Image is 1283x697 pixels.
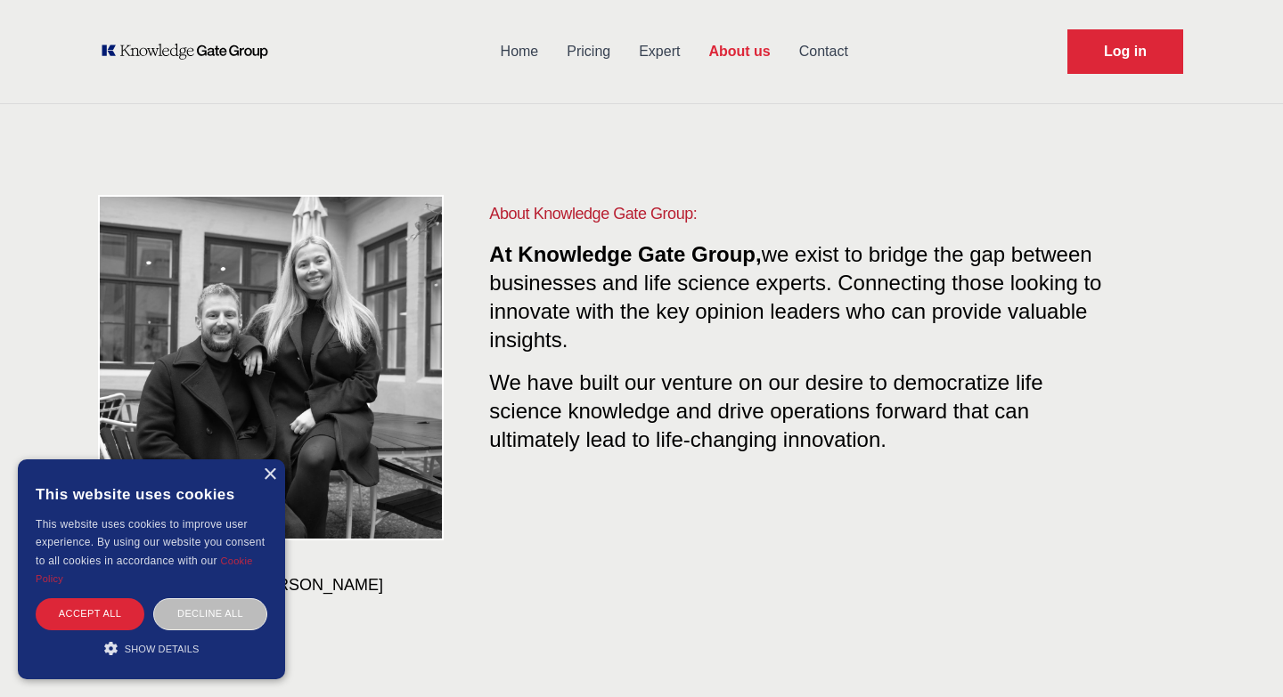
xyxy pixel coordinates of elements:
[263,468,276,482] div: Close
[489,201,1112,226] h1: About Knowledge Gate Group:
[694,28,784,75] a: About us
[1067,29,1183,74] a: Request Demo
[36,518,265,567] span: This website uses cookies to improve user experience. By using our website you consent to all coo...
[36,598,144,629] div: Accept all
[153,598,267,629] div: Decline all
[785,28,862,75] a: Contact
[489,242,761,266] span: At Knowledge Gate Group,
[36,555,253,584] a: Cookie Policy
[489,242,1101,352] span: we exist to bridge the gap between businesses and life science experts. Connecting those looking ...
[100,197,442,539] img: KOL management, KEE, Therapy area experts
[1194,612,1283,697] iframe: Chat Widget
[625,28,694,75] a: Expert
[36,639,267,657] div: Show details
[125,644,200,654] span: Show details
[100,43,281,61] a: KOL Knowledge Platform: Talk to Key External Experts (KEE)
[552,28,625,75] a: Pricing
[486,28,553,75] a: Home
[36,473,267,515] div: This website uses cookies
[489,363,1042,451] span: We have built our venture on our desire to democratize life science knowledge and drive operation...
